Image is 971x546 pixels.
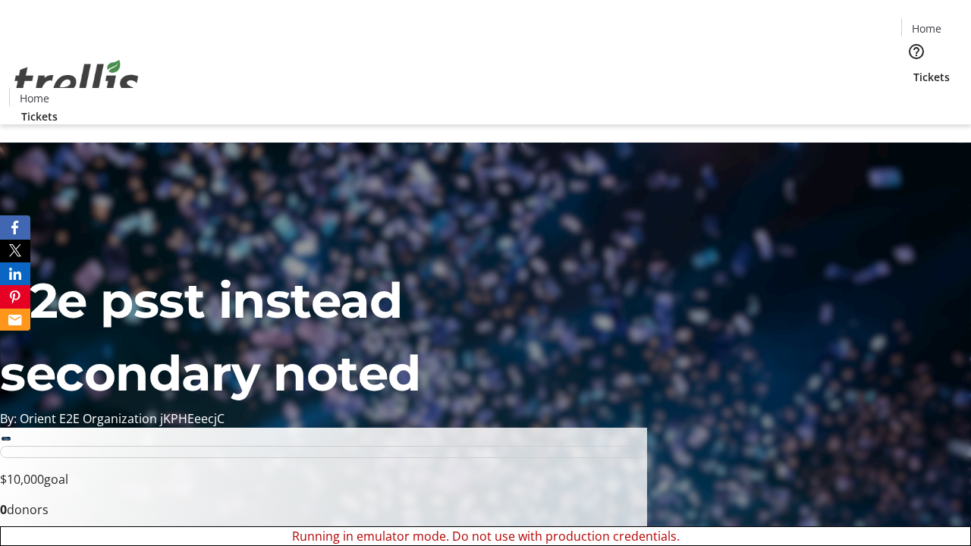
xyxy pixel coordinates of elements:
[901,85,932,115] button: Cart
[901,69,962,85] a: Tickets
[20,90,49,106] span: Home
[901,36,932,67] button: Help
[21,108,58,124] span: Tickets
[902,20,951,36] a: Home
[913,69,950,85] span: Tickets
[9,108,70,124] a: Tickets
[10,90,58,106] a: Home
[9,43,144,119] img: Orient E2E Organization jKPHEeecjC's Logo
[912,20,941,36] span: Home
